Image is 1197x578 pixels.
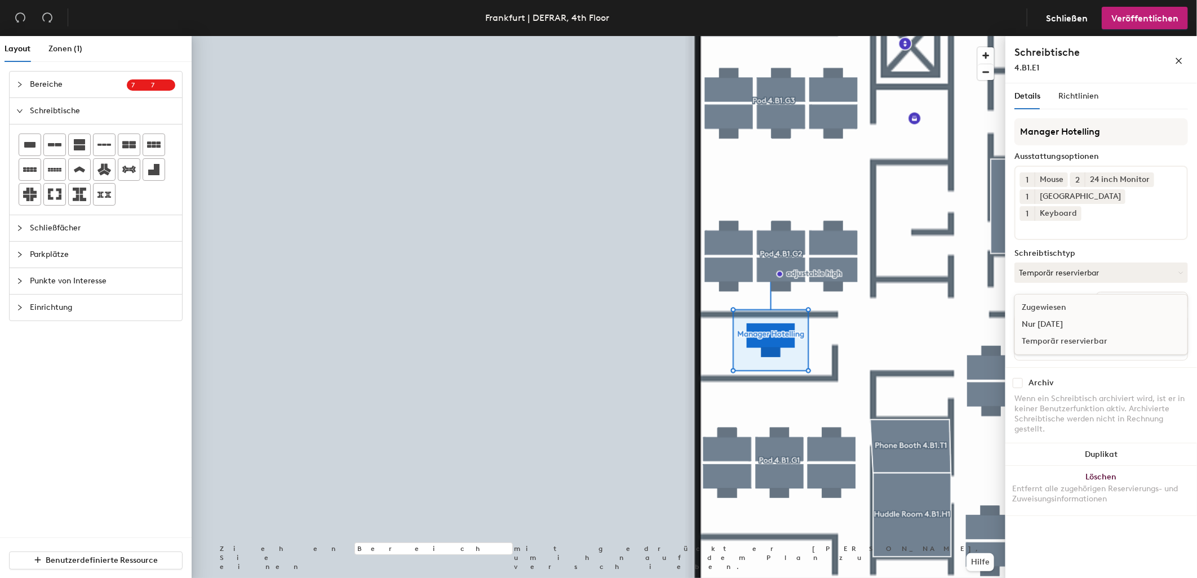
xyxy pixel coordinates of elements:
span: collapsed [16,304,23,311]
div: Frankfurt | DEFRAR, 4th Floor [486,11,610,25]
button: Duplikat [1005,443,1197,466]
span: Richtlinien [1058,91,1098,101]
div: Archiv [1028,379,1053,388]
div: Temporär reservierbar [1015,333,1128,350]
span: Parkplätze [30,242,175,268]
div: 24 inch Monitor [1085,172,1154,187]
div: [GEOGRAPHIC_DATA] [1035,189,1125,204]
button: 1 [1020,172,1035,187]
button: Rückgängig (⌘ + Z) [9,7,32,29]
span: collapsed [16,251,23,258]
div: Ausstattungsoptionen [1014,152,1188,161]
div: Wenn ein Schreibtisch archiviert wird, ist er in keiner Benutzerfunktion aktiv. Archivierte Schre... [1014,394,1188,434]
span: collapsed [16,225,23,232]
span: Layout [5,44,30,54]
span: Benutzerdefinierte Ressource [46,555,158,565]
button: LöschenEntfernt alle zugehörigen Reservierungs- und Zuweisungsinformationen [1005,466,1197,515]
h4: Schreibtische [1014,45,1138,60]
button: 2 [1070,172,1085,187]
button: Gruppierung aufheben [1096,292,1188,311]
span: 4.B1.E1 [1014,63,1039,73]
div: Mouse [1035,172,1068,187]
button: Wiederherstellen (⌘ + ⇧ + Z) [36,7,59,29]
div: Nur [DATE] [1015,316,1128,333]
button: Veröffentlichen [1102,7,1188,29]
span: Zonen (1) [48,44,82,54]
span: collapsed [16,81,23,88]
div: Keyboard [1035,206,1081,221]
span: Schreibtische [30,98,175,124]
button: Temporär reservierbar [1014,263,1188,283]
div: Entfernt alle zugehörigen Reservierungs- und Zuweisungsinformationen [1012,484,1190,504]
span: Schließen [1046,13,1088,24]
span: Veröffentlichen [1111,13,1178,24]
span: close [1175,57,1183,65]
button: 1 [1020,206,1035,221]
span: 7 [151,81,171,89]
span: 1 [1026,191,1029,203]
span: Punkte von Interesse [30,268,175,294]
span: 1 [1026,208,1029,220]
span: 7 [131,81,151,89]
span: expanded [16,108,23,114]
span: undo [15,12,26,23]
span: 1 [1026,174,1029,186]
button: 1 [1020,189,1035,204]
button: Schließen [1036,7,1097,29]
span: collapsed [16,278,23,284]
div: Schreibtischtyp [1014,249,1188,258]
span: Bereiche [30,72,127,97]
button: Hilfe [967,553,994,571]
button: Benutzerdefinierte Ressource [9,552,183,570]
span: 2 [1075,174,1080,186]
span: Einrichtung [30,295,175,321]
span: Details [1014,91,1040,101]
div: Zugewiesen [1015,299,1128,316]
span: Schließfächer [30,215,175,241]
sup: 77 [127,79,175,91]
